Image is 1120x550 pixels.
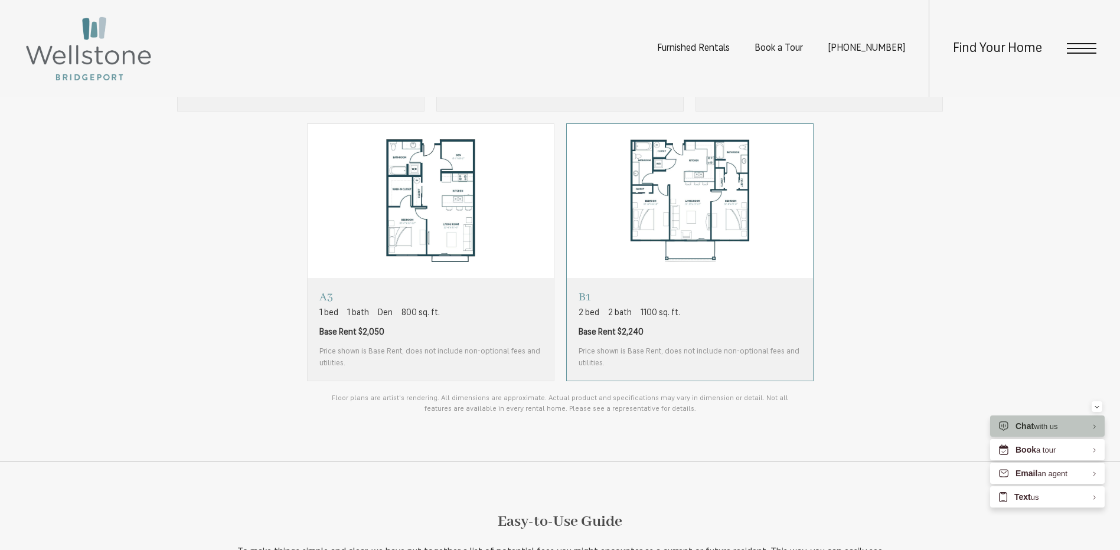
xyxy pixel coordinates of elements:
[319,307,338,319] span: 1 bed
[579,346,801,369] span: Price shown is Base Rent, does not include non-optional fees and utilities.
[401,307,440,319] span: 800 sq. ft.
[308,124,554,279] img: A3 - 1 bedroom floorplan layout with 1 bathroom and 800 square feet
[24,15,154,83] img: Wellstone
[641,307,680,319] span: 1100 sq. ft.
[828,44,905,53] span: [PHONE_NUMBER]
[324,393,796,414] p: Floor plans are artist's rendering. All dimensions are approximate. Actual product and specificat...
[319,326,384,339] span: Base Rent $2,050
[347,307,369,319] span: 1 bath
[566,123,814,382] a: View floorplan B1
[1067,43,1096,54] button: Open Menu
[657,44,730,53] a: Furnished Rentals
[567,124,813,279] img: B1 - 2 bedroom floorplan layout with 2 bathrooms and 1100 square feet
[953,42,1042,55] a: Find Your Home
[608,307,632,319] span: 2 bath
[236,509,885,534] h5: Easy-to-Use Guide
[828,44,905,53] a: Call us at (253) 400-3144
[579,307,599,319] span: 2 bed
[579,290,801,305] p: B1
[378,307,393,319] span: Den
[307,123,554,382] a: View floorplan A3
[579,326,644,339] span: Base Rent $2,240
[755,44,803,53] a: Book a Tour
[319,346,542,369] span: Price shown is Base Rent, does not include non-optional fees and utilities.
[319,290,542,305] p: A3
